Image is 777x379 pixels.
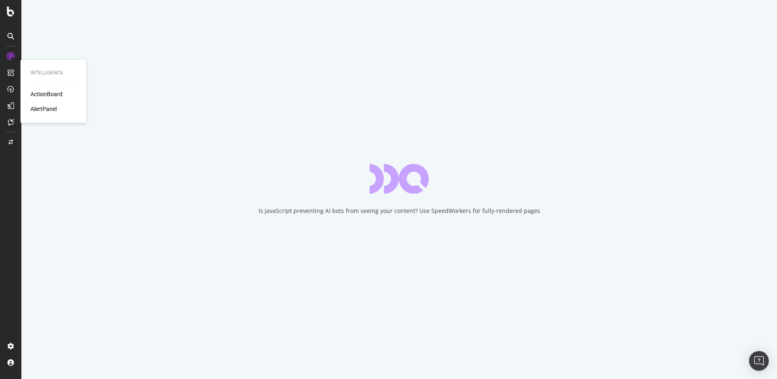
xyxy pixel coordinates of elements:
[30,105,57,113] a: AlertPanel
[749,351,769,371] div: Open Intercom Messenger
[30,90,62,98] a: ActionBoard
[30,69,76,76] div: Intelligence
[370,164,429,194] div: animation
[259,207,540,215] div: Is JavaScript preventing AI bots from seeing your content? Use SpeedWorkers for fully-rendered pages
